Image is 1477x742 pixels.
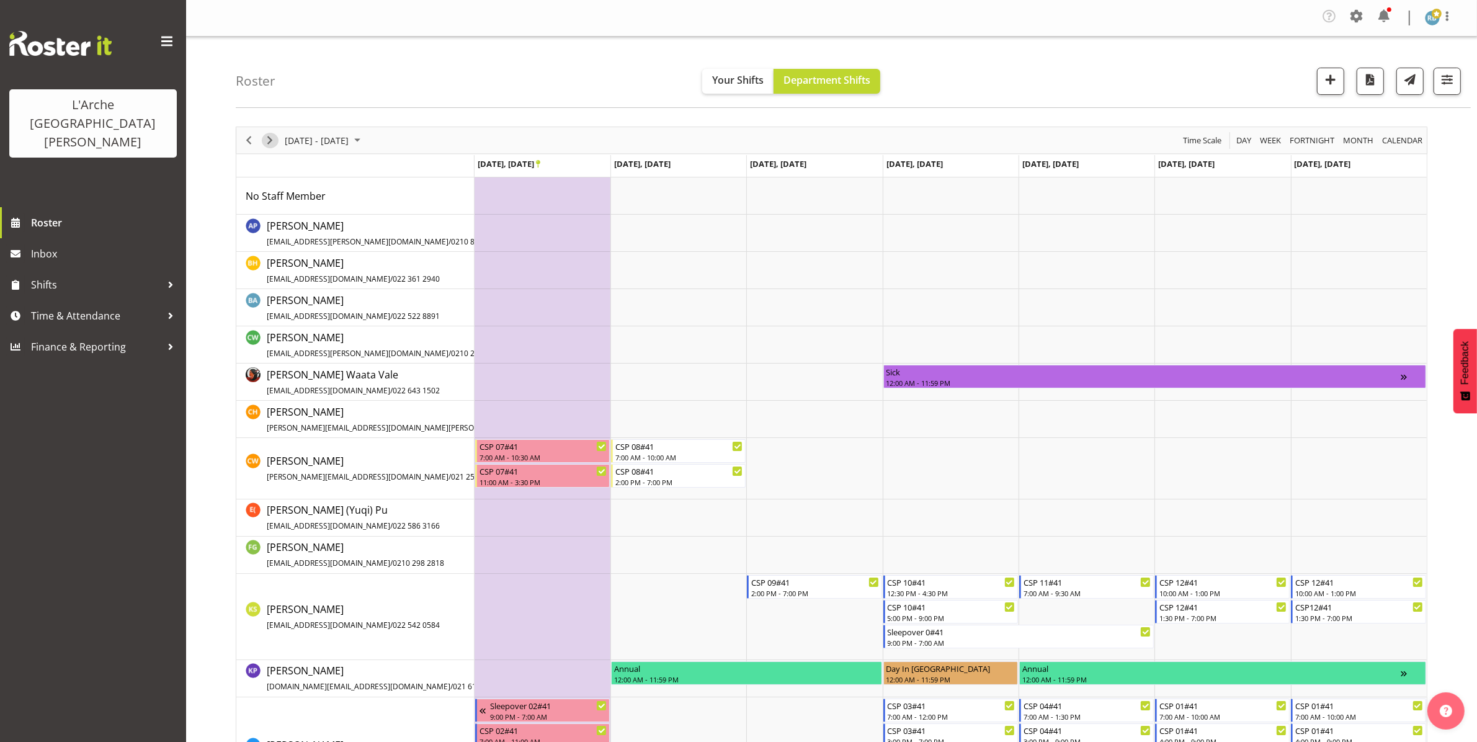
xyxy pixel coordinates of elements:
[614,662,879,674] div: Annual
[1381,133,1424,148] span: calendar
[267,256,440,285] span: [PERSON_NAME]
[1259,133,1282,148] span: Week
[702,69,774,94] button: Your Shifts
[236,177,475,215] td: No Staff Member resource
[747,575,881,599] div: Kalpana Sapkota"s event - CSP 09#41 Begin From Wednesday, June 4, 2025 at 2:00:00 PM GMT+12:00 En...
[267,405,556,434] a: [PERSON_NAME][PERSON_NAME][EMAIL_ADDRESS][DOMAIN_NAME][PERSON_NAME]
[390,521,393,531] span: /
[1024,576,1151,588] div: CSP 11#41
[1155,575,1290,599] div: Kalpana Sapkota"s event - CSP 12#41 Begin From Saturday, June 7, 2025 at 10:00:00 AM GMT+12:00 En...
[1291,575,1426,599] div: Kalpana Sapkota"s event - CSP 12#41 Begin From Sunday, June 8, 2025 at 10:00:00 AM GMT+12:00 Ends...
[267,368,440,396] span: [PERSON_NAME] Waata Vale
[390,385,393,396] span: /
[390,274,393,284] span: /
[241,133,257,148] button: Previous
[1434,68,1461,95] button: Filter Shifts
[888,613,1015,623] div: 5:00 PM - 9:00 PM
[1024,712,1151,722] div: 7:00 AM - 1:30 PM
[1357,68,1384,95] button: Download a PDF of the roster according to the set date range.
[236,252,475,289] td: Ben Hammond resource
[1158,158,1215,169] span: [DATE], [DATE]
[451,472,498,482] span: 021 251 8963
[888,638,1151,648] div: 9:00 PM - 7:00 AM
[888,576,1015,588] div: CSP 10#41
[31,213,180,232] span: Roster
[267,422,507,433] span: [PERSON_NAME][EMAIL_ADDRESS][DOMAIN_NAME][PERSON_NAME]
[1159,576,1287,588] div: CSP 12#41
[1019,661,1426,685] div: Krishnaben Patel"s event - Annual Begin From Friday, June 6, 2025 at 12:00:00 AM GMT+12:00 Ends A...
[480,452,607,462] div: 7:00 AM - 10:30 AM
[31,275,161,294] span: Shifts
[267,311,390,321] span: [EMAIL_ADDRESS][DOMAIN_NAME]
[31,244,180,263] span: Inbox
[886,662,1015,674] div: Day In [GEOGRAPHIC_DATA]
[267,664,496,692] span: [PERSON_NAME]
[883,661,1018,685] div: Krishnaben Patel"s event - Day In Lieu Begin From Thursday, June 5, 2025 at 12:00:00 AM GMT+12:00...
[448,236,451,247] span: /
[267,503,440,532] span: [PERSON_NAME] (Yuqi) Pu
[267,405,556,434] span: [PERSON_NAME]
[1155,600,1290,624] div: Kalpana Sapkota"s event - CSP 12#41 Begin From Saturday, June 7, 2025 at 1:30:00 PM GMT+12:00 End...
[236,537,475,574] td: Faustina Gaensicke resource
[1288,133,1336,148] span: Fortnight
[886,674,1015,684] div: 12:00 AM - 11:59 PM
[615,477,743,487] div: 2:00 PM - 7:00 PM
[1019,575,1154,599] div: Kalpana Sapkota"s event - CSP 11#41 Begin From Friday, June 6, 2025 at 7:00:00 AM GMT+12:00 Ends ...
[478,158,540,169] span: [DATE], [DATE]
[1155,699,1290,722] div: Melissa Fry"s event - CSP 01#41 Begin From Saturday, June 7, 2025 at 7:00:00 AM GMT+12:00 Ends At...
[1440,705,1452,717] img: help-xxl-2.png
[1234,133,1254,148] button: Timeline Day
[883,600,1018,624] div: Kalpana Sapkota"s event - CSP 10#41 Begin From Thursday, June 5, 2025 at 5:00:00 PM GMT+12:00 End...
[451,348,502,359] span: 0210 258 6795
[1295,613,1422,623] div: 1:30 PM - 7:00 PM
[267,663,496,693] a: [PERSON_NAME][DOMAIN_NAME][EMAIL_ADDRESS][DOMAIN_NAME]/021 618 124
[1288,133,1337,148] button: Fortnight
[1235,133,1252,148] span: Day
[1024,588,1151,598] div: 7:00 AM - 9:30 AM
[267,558,390,568] span: [EMAIL_ADDRESS][DOMAIN_NAME]
[236,364,475,401] td: Cherri Waata Vale resource
[31,337,161,356] span: Finance & Reporting
[236,401,475,438] td: Christopher Hill resource
[236,326,475,364] td: Caitlin Wood resource
[480,477,607,487] div: 11:00 AM - 3:30 PM
[774,69,880,94] button: Department Shifts
[236,499,475,537] td: Estelle (Yuqi) Pu resource
[267,219,502,248] span: [PERSON_NAME]
[611,464,746,488] div: Cindy Walters"s event - CSP 08#41 Begin From Tuesday, June 3, 2025 at 2:00:00 PM GMT+12:00 Ends A...
[614,674,879,684] div: 12:00 AM - 11:59 PM
[267,367,440,397] a: [PERSON_NAME] Waata Vale[EMAIL_ADDRESS][DOMAIN_NAME]/022 643 1502
[888,724,1015,736] div: CSP 03#41
[267,602,440,632] a: [PERSON_NAME][EMAIL_ADDRESS][DOMAIN_NAME]/022 542 0584
[490,699,607,712] div: Sleepover 02#41
[1460,341,1471,385] span: Feedback
[611,439,746,463] div: Cindy Walters"s event - CSP 08#41 Begin From Tuesday, June 3, 2025 at 7:00:00 AM GMT+12:00 Ends A...
[390,558,393,568] span: /
[236,74,275,88] h4: Roster
[1342,133,1375,148] span: Month
[450,681,453,692] span: /
[267,620,390,630] span: [EMAIL_ADDRESS][DOMAIN_NAME]
[1295,158,1351,169] span: [DATE], [DATE]
[393,274,440,284] span: 022 361 2940
[259,127,280,153] div: Next
[883,699,1018,722] div: Melissa Fry"s event - CSP 03#41 Begin From Thursday, June 5, 2025 at 7:00:00 AM GMT+12:00 Ends At...
[1258,133,1283,148] button: Timeline Week
[246,189,326,203] span: No Staff Member
[888,601,1015,613] div: CSP 10#41
[267,385,390,396] span: [EMAIL_ADDRESS][DOMAIN_NAME]
[1295,724,1422,736] div: CSP 01#41
[393,311,440,321] span: 022 522 8891
[267,218,502,248] a: [PERSON_NAME][EMAIL_ADDRESS][PERSON_NAME][DOMAIN_NAME]/0210 850 5341
[883,365,1426,388] div: Cherri Waata Vale"s event - Sick Begin From Thursday, June 5, 2025 at 12:00:00 AM GMT+12:00 Ends ...
[393,521,440,531] span: 022 586 3166
[615,465,743,477] div: CSP 08#41
[267,331,502,359] span: [PERSON_NAME]
[267,602,440,631] span: [PERSON_NAME]
[1425,11,1440,25] img: robin-buch3407.jpg
[283,133,366,148] button: June 02 - 08, 2025
[236,438,475,499] td: Cindy Walters resource
[267,503,440,532] a: [PERSON_NAME] (Yuqi) Pu[EMAIL_ADDRESS][DOMAIN_NAME]/022 586 3166
[1019,699,1154,722] div: Melissa Fry"s event - CSP 04#41 Begin From Friday, June 6, 2025 at 7:00:00 AM GMT+12:00 Ends At F...
[390,620,393,630] span: /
